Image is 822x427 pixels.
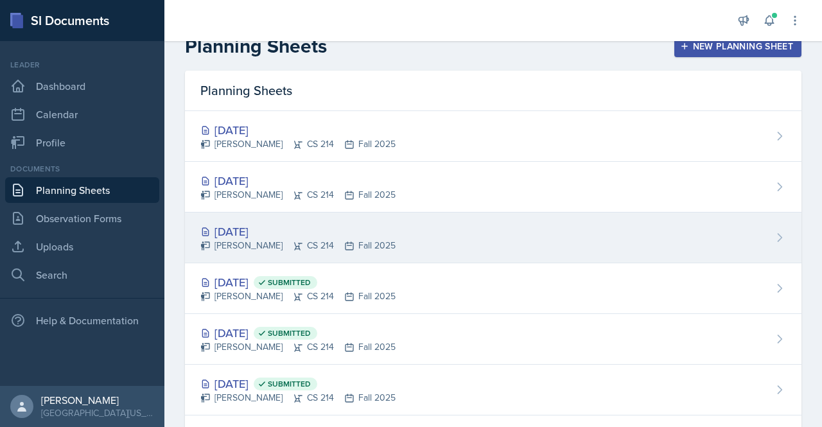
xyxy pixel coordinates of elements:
[5,163,159,175] div: Documents
[5,262,159,288] a: Search
[268,277,311,288] span: Submitted
[185,35,327,58] h2: Planning Sheets
[185,365,801,415] a: [DATE] Submitted [PERSON_NAME]CS 214Fall 2025
[185,162,801,213] a: [DATE] [PERSON_NAME]CS 214Fall 2025
[200,172,396,189] div: [DATE]
[200,188,396,202] div: [PERSON_NAME] CS 214 Fall 2025
[200,290,396,303] div: [PERSON_NAME] CS 214 Fall 2025
[200,375,396,392] div: [DATE]
[5,130,159,155] a: Profile
[200,223,396,240] div: [DATE]
[5,308,159,333] div: Help & Documentation
[185,263,801,314] a: [DATE] Submitted [PERSON_NAME]CS 214Fall 2025
[5,177,159,203] a: Planning Sheets
[185,314,801,365] a: [DATE] Submitted [PERSON_NAME]CS 214Fall 2025
[268,379,311,389] span: Submitted
[5,73,159,99] a: Dashboard
[200,324,396,342] div: [DATE]
[5,234,159,259] a: Uploads
[200,391,396,405] div: [PERSON_NAME] CS 214 Fall 2025
[41,406,154,419] div: [GEOGRAPHIC_DATA][US_STATE] in [GEOGRAPHIC_DATA]
[185,111,801,162] a: [DATE] [PERSON_NAME]CS 214Fall 2025
[200,239,396,252] div: [PERSON_NAME] CS 214 Fall 2025
[5,205,159,231] a: Observation Forms
[200,137,396,151] div: [PERSON_NAME] CS 214 Fall 2025
[5,101,159,127] a: Calendar
[41,394,154,406] div: [PERSON_NAME]
[200,274,396,291] div: [DATE]
[674,35,801,57] button: New Planning Sheet
[268,328,311,338] span: Submitted
[5,59,159,71] div: Leader
[185,213,801,263] a: [DATE] [PERSON_NAME]CS 214Fall 2025
[200,340,396,354] div: [PERSON_NAME] CS 214 Fall 2025
[200,121,396,139] div: [DATE]
[683,41,793,51] div: New Planning Sheet
[185,71,801,111] div: Planning Sheets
